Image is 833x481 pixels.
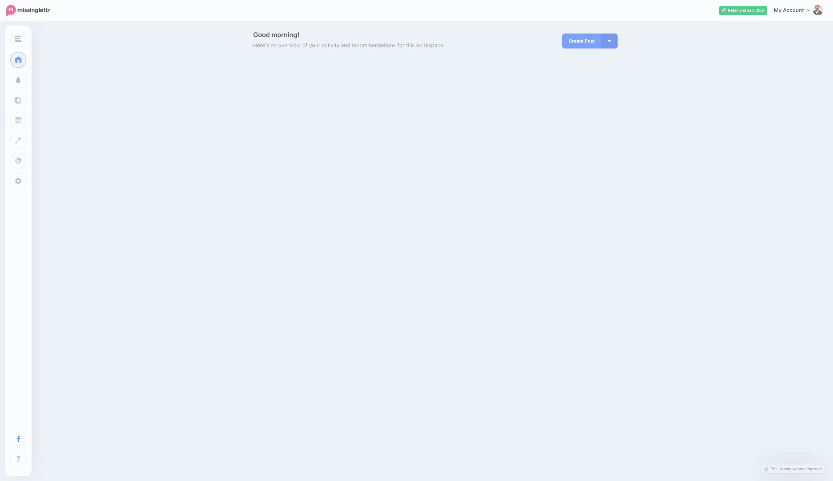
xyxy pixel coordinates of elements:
img: menu.png [15,36,21,42]
a: Create Post [562,34,601,48]
span: Here's an overview of your activity and recommendations for this workspace. [253,41,493,50]
a: Tell us how we can improve [761,464,825,473]
a: My Account [767,3,823,19]
a: Refer and earn $50 [719,6,767,15]
img: arrow-down-white.png [608,40,611,42]
img: Missinglettr [6,5,50,16]
span: Good morning! [253,31,299,39]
